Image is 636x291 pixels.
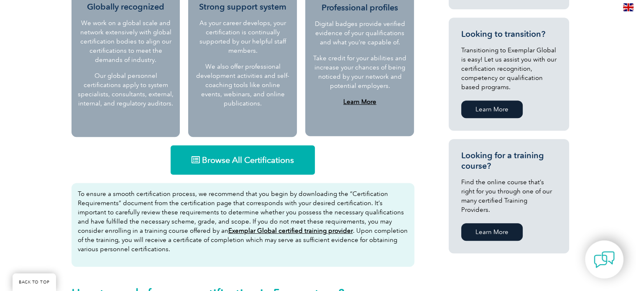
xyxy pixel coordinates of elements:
span: Browse All Certifications [202,156,294,164]
p: We work on a global scale and network extensively with global certification bodies to align our c... [78,18,174,64]
p: Transitioning to Exemplar Global is easy! Let us assist you with our certification recognition, c... [461,46,557,92]
a: Exemplar Global certified training provider [228,227,353,234]
h3: Looking for a training course? [461,150,557,171]
p: Our global personnel certifications apply to system specialists, consultants, external, internal,... [78,71,174,108]
p: Digital badges provide verified evidence of your qualifications and what you’re capable of. [312,19,407,47]
a: Browse All Certifications [171,145,315,175]
p: To ensure a smooth certification process, we recommend that you begin by downloading the “Certifi... [78,189,408,254]
p: As your career develops, your certification is continually supported by our helpful staff members. [194,18,291,55]
a: Learn More [343,98,376,106]
img: en [623,3,633,11]
p: Find the online course that’s right for you through one of our many certified Training Providers. [461,178,557,214]
h3: Looking to transition? [461,29,557,39]
p: Take credit for your abilities and increase your chances of being noticed by your network and pot... [312,54,407,90]
a: Learn More [461,100,523,118]
p: We also offer professional development activities and self-coaching tools like online events, web... [194,62,291,108]
a: BACK TO TOP [13,273,56,291]
img: contact-chat.png [594,249,615,270]
a: Learn More [461,223,523,241]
